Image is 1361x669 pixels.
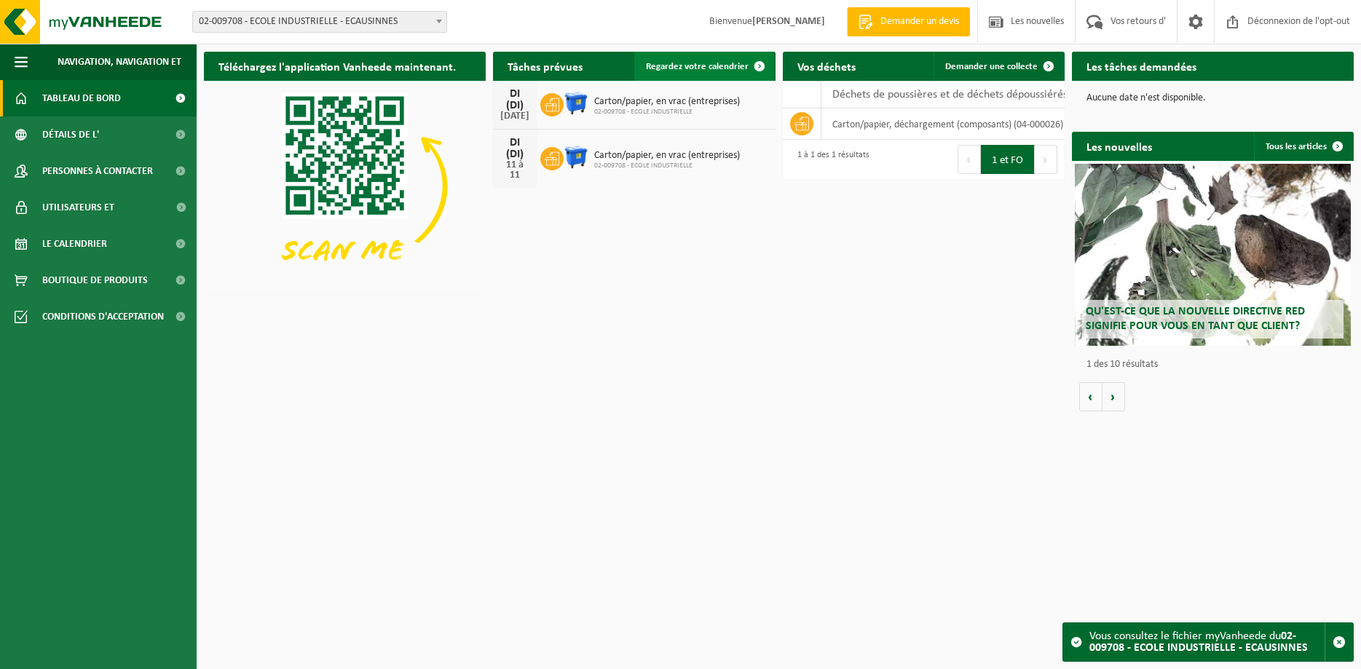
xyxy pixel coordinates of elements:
button: 1 et FO [981,145,1035,174]
img: WB-1100-HPE-BE-01 [564,145,588,170]
p: Aucune date n'est disponible. [1086,93,1339,103]
a: Tous les articles [1254,132,1352,161]
h2: Vos déchets [783,52,870,80]
strong: 02-009708 - ECOLE INDUSTRIELLE - ECAUSINNES [1089,630,1308,654]
span: Personnes à contacter [42,153,153,189]
img: Télécharger l'application VHEPlus [204,81,486,292]
p: 1 des 10 résultats [1086,360,1346,370]
h2: Téléchargez l'application Vanheede maintenant. [204,52,470,80]
span: 02-009708 - ECOLE INDUSTRIELLE - ECAUSINNES [192,11,447,33]
div: Vous consultez le fichier myVanheede du [1089,623,1325,661]
span: Carton/papier, en vrac (entreprises) [594,96,740,108]
button: Prochaine étape après [1035,145,1057,174]
button: Précédente [1079,382,1102,411]
button: Précédent [958,145,981,174]
span: 02-009708 - ECOLE INDUSTRIELLE - ECAUSINNES [193,12,446,32]
span: Détails de l' [42,116,99,153]
div: DI (DI) [500,137,529,160]
span: Navigation, navigation et navigation [42,44,197,80]
a: Regardez votre calendrier [634,52,774,81]
span: 02-009708 - ECOLE INDUSTRIELLE [594,162,740,170]
span: Déchets de poussières et de déchets dépoussiérés [832,89,1068,100]
div: 1 à 1 des 1 résultats [790,143,869,175]
img: WB-1100-HPE-BE-01 [564,91,588,116]
td: carton/papier, déchargement (composants) (04-000026) [821,108,1086,140]
span: Carton/papier, en vrac (entreprises) [594,150,740,162]
div: 11 à 11 [500,160,529,181]
span: Tableau de bord [42,80,121,116]
a: Demander un devis [847,7,970,36]
span: Utilisateurs et utilisateurs [42,189,166,226]
a: Demander une collecte [934,52,1063,81]
span: Conditions d'acceptation [42,298,164,335]
span: Regardez votre calendrier [646,62,749,71]
h2: Les tâches demandées [1072,52,1211,80]
h2: Tâches prévues [493,52,597,80]
span: 02-009708 - ECOLE INDUSTRIELLE [594,108,740,116]
span: Demander une collecte [945,62,1038,71]
span: Boutique de produits [42,262,148,298]
h2: Les nouvelles [1072,132,1167,160]
span: Demander un devis [877,15,963,29]
div: [DATE] [500,111,529,122]
a: Qu'est-ce que la nouvelle directive RED signifie pour vous en tant que client? [1075,164,1352,346]
button: Prochaine étape [1102,382,1125,411]
span: Qu'est-ce que la nouvelle directive RED signifie pour vous en tant que client? [1086,306,1305,331]
span: Le calendrier [42,226,107,262]
div: DI (DI) [500,88,529,111]
strong: [PERSON_NAME] [752,16,825,27]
